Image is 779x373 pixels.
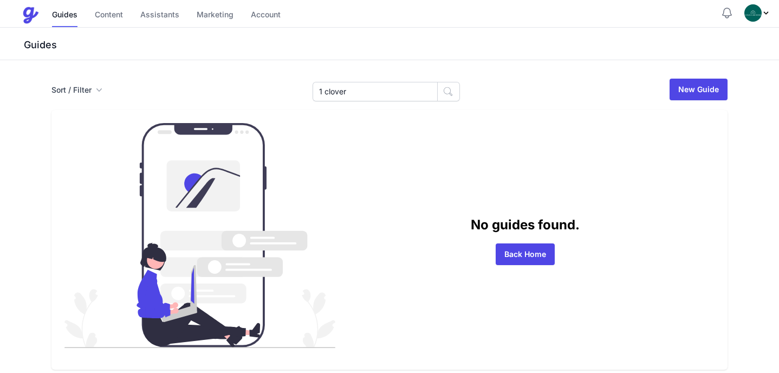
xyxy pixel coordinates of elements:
[670,79,728,100] a: New Guide
[95,4,123,27] a: Content
[744,4,762,22] img: oovs19i4we9w73xo0bfpgswpi0cd
[335,215,715,235] p: No guides found.
[140,4,179,27] a: Assistants
[720,7,733,20] button: Notifications
[744,4,770,22] div: Profile Menu
[496,243,555,265] a: Back Home
[22,38,779,52] h3: Guides
[251,4,281,27] a: Account
[64,123,335,348] img: guides_empty-d86bb564b29550a31688b3f861ba8bd6c8a7e1b83f23caef24972e3052780355.svg
[197,4,233,27] a: Marketing
[313,82,438,101] input: Search Guides
[22,7,39,24] img: Guestive Guides
[51,85,102,95] button: Sort / Filter
[52,4,77,27] a: Guides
